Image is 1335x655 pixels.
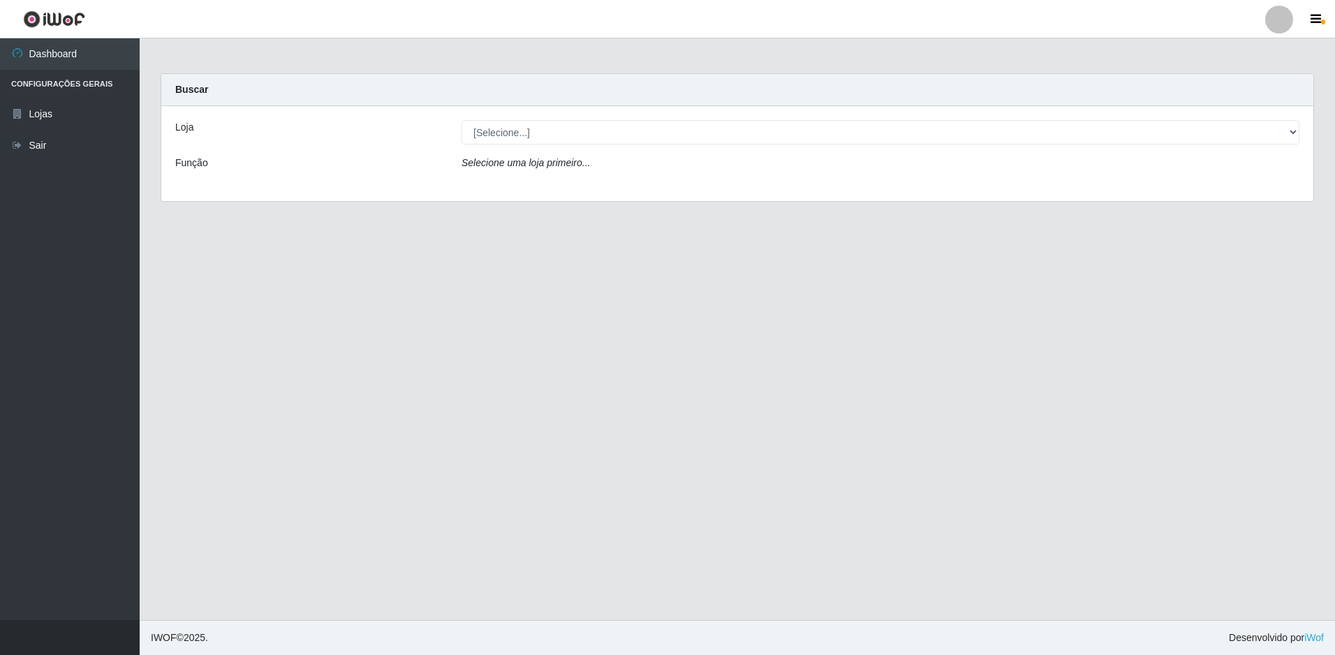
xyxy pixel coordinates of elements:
img: CoreUI Logo [23,10,85,28]
span: Desenvolvido por [1229,631,1324,645]
span: © 2025 . [151,631,208,645]
a: iWof [1304,632,1324,643]
strong: Buscar [175,84,208,95]
label: Loja [175,120,193,135]
label: Função [175,156,208,170]
i: Selecione uma loja primeiro... [462,157,590,168]
span: IWOF [151,632,177,643]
